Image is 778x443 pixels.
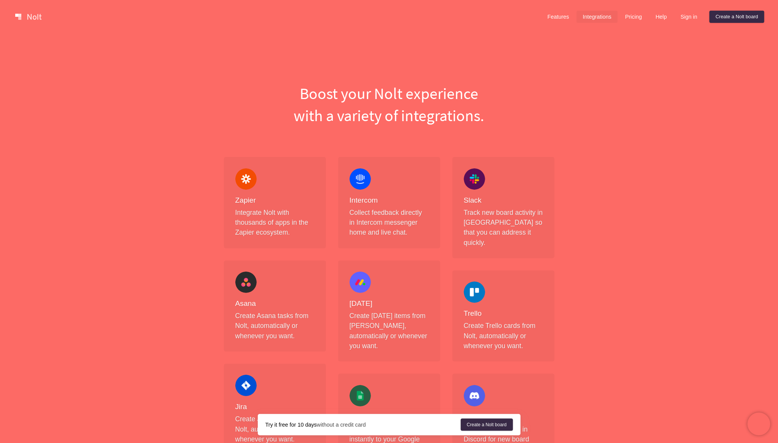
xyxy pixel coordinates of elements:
h4: Trello [464,309,543,318]
h4: Asana [235,299,315,309]
h1: Boost your Nolt experience with a variety of integrations. [218,82,561,126]
a: Help [650,11,673,23]
div: without a credit card [265,421,461,429]
a: Features [542,11,575,23]
a: Sign in [674,11,703,23]
iframe: Chatra live chat [748,413,770,435]
a: Pricing [619,11,648,23]
h4: Zapier [235,196,315,205]
p: Integrate Nolt with thousands of apps in the Zapier ecosystem. [235,208,315,238]
p: Create [DATE] items from [PERSON_NAME], automatically or whenever you want. [350,311,429,351]
h4: Jira [235,402,315,412]
a: Integrations [577,11,617,23]
p: Create Asana tasks from Nolt, automatically or whenever you want. [235,311,315,341]
h4: Discord [464,413,543,422]
p: Create Trello cards from Nolt, automatically or whenever you want. [464,321,543,351]
h4: Slack [464,196,543,205]
a: Create a Nolt board [709,11,764,23]
p: Track new board activity in [GEOGRAPHIC_DATA] so that you can address it quickly. [464,208,543,248]
h4: Google Sheets [350,413,429,422]
h4: [DATE] [350,299,429,309]
h4: Intercom [350,196,429,205]
a: Create a Nolt board [461,419,513,431]
p: Collect feedback directly in Intercom messenger home and live chat. [350,208,429,238]
strong: Try it free for 10 days [265,422,317,428]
